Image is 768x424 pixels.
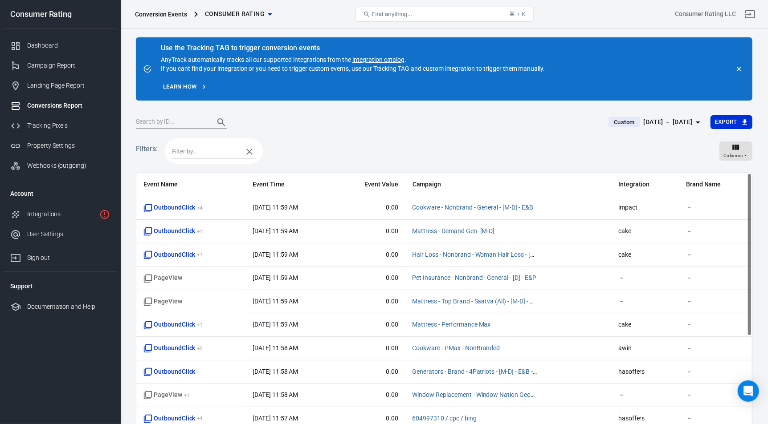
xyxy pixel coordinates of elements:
[253,298,298,305] time: 2025-08-26T11:59:31+08:00
[372,11,413,17] span: Find anything...
[618,367,672,376] span: hasoffers
[413,297,537,306] span: Mattress - Top Brand - Saatva (All) - [M-D] - P&B - TM+
[686,227,745,236] span: －
[413,320,491,329] span: Mattress - Performance Max
[184,392,190,398] sup: + 1
[686,320,745,329] span: －
[413,321,491,328] a: Mattress - Performance Max
[618,344,672,353] span: awin
[711,115,752,129] button: Export
[413,391,591,398] a: Window Replacement - Window Nation Geos Nonbrand - [M-D] - B
[413,298,559,305] a: Mattress - Top Brand - Saatva (All) - [M-D] - P&B - TM+
[686,180,745,189] span: Brand Name
[733,63,745,75] button: close
[686,274,745,283] span: －
[99,209,110,220] svg: 9 networks not verified yet
[143,391,190,400] span: PageView
[413,415,477,422] a: 604997310 / cpc / bing
[618,320,672,329] span: cake
[253,251,298,258] time: 2025-08-26T11:59:38+08:00
[686,203,745,212] span: －
[341,180,398,189] span: Event Value
[413,344,500,353] span: Cookware - PMax - NonBranded
[341,320,398,329] span: 0.00
[253,180,327,189] span: Event Time
[27,253,110,262] div: Sign out
[618,391,672,400] span: －
[341,227,398,236] span: 0.00
[686,367,745,376] span: －
[413,344,500,351] a: Cookware - PMax - NonBranded
[413,204,533,211] a: Cookware - Nonbrand - General - [M-D] - E&B
[27,41,110,50] div: Dashboard
[738,380,759,402] div: Open Intercom Messenger
[341,414,398,423] span: 0.00
[341,391,398,400] span: 0.00
[253,227,298,234] time: 2025-08-26T11:59:43+08:00
[413,368,547,375] a: Generators - Brand - 4Patriots - [M-D] - E&B - TM+
[413,414,477,423] span: 604997310 / cpc / bing
[3,116,117,136] a: Tracking Pixels
[211,112,232,133] button: Search
[723,152,743,160] span: Columns
[27,161,110,170] div: Webhooks (outgoing)
[27,141,110,150] div: Property Settings
[413,367,537,376] span: Generators - Brand - 4Patriots - [M-D] - E&B - TM+
[143,274,182,283] span: Standard event name
[3,10,117,18] div: Consumer Rating
[27,81,110,90] div: Landing Page Report
[686,297,745,306] span: －
[341,203,398,212] span: 0.00
[355,7,534,22] button: Find anything...⌘ + K
[3,224,117,244] a: User Settings
[197,345,203,351] sup: + 2
[3,96,117,116] a: Conversions Report
[413,274,536,281] a: Pet Insurance - Nonbrand - General - [D] - E&P
[197,251,203,258] sup: + 1
[205,8,265,20] span: Consumer Rating
[201,6,275,22] button: Consumer Rating
[143,344,203,353] span: OutboundClick
[197,415,203,421] sup: + 4
[253,391,298,398] time: 2025-08-26T11:58:08+08:00
[618,297,672,306] span: －
[197,205,203,211] sup: + 4
[341,274,398,283] span: 0.00
[143,203,203,212] span: OutboundClick
[413,250,537,259] span: Hair Loss - Nonbrand - Woman Hair Loss - [M-D] - B
[618,250,672,259] span: cake
[413,227,495,236] span: Mattress - Demand Gen- [M-D]
[143,320,203,329] span: OutboundClick
[644,117,693,128] div: [DATE] － [DATE]
[739,4,761,25] a: Sign out
[618,203,672,212] span: impact
[3,275,117,297] li: Support
[143,227,203,236] span: OutboundClick
[27,61,110,70] div: Campaign Report
[610,118,638,127] span: Custom
[413,274,536,283] span: Pet Insurance - Nonbrand - General - [D] - E&P
[253,368,298,375] time: 2025-08-26T11:58:32+08:00
[675,9,736,19] div: Account id: U3CoJP5n
[413,180,537,189] span: Campaign
[161,44,545,73] div: AnyTrack automatically tracks all our supported integrations from the . If you can't find your in...
[27,121,110,130] div: Tracking Pixels
[352,56,404,63] a: integration catalog
[3,183,117,204] li: Account
[143,297,182,306] span: Standard event name
[3,156,117,176] a: Webhooks (outgoing)
[3,136,117,156] a: Property Settings
[253,204,298,211] time: 2025-08-26T11:59:45+08:00
[413,203,533,212] span: Cookware - Nonbrand - General - [M-D] - E&B
[143,367,195,376] span: Standard event name
[509,11,526,17] div: ⌘ + K
[172,146,238,157] input: Filter by…
[686,250,745,259] span: －
[136,117,207,128] input: Search by ID...
[618,414,672,423] span: hasoffers
[341,344,398,353] span: 0.00
[161,44,545,52] div: Use the Tracking TAG to trigger conversion events
[686,344,745,353] span: －
[253,321,298,328] time: 2025-08-26T11:59:16+08:00
[686,414,745,423] span: －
